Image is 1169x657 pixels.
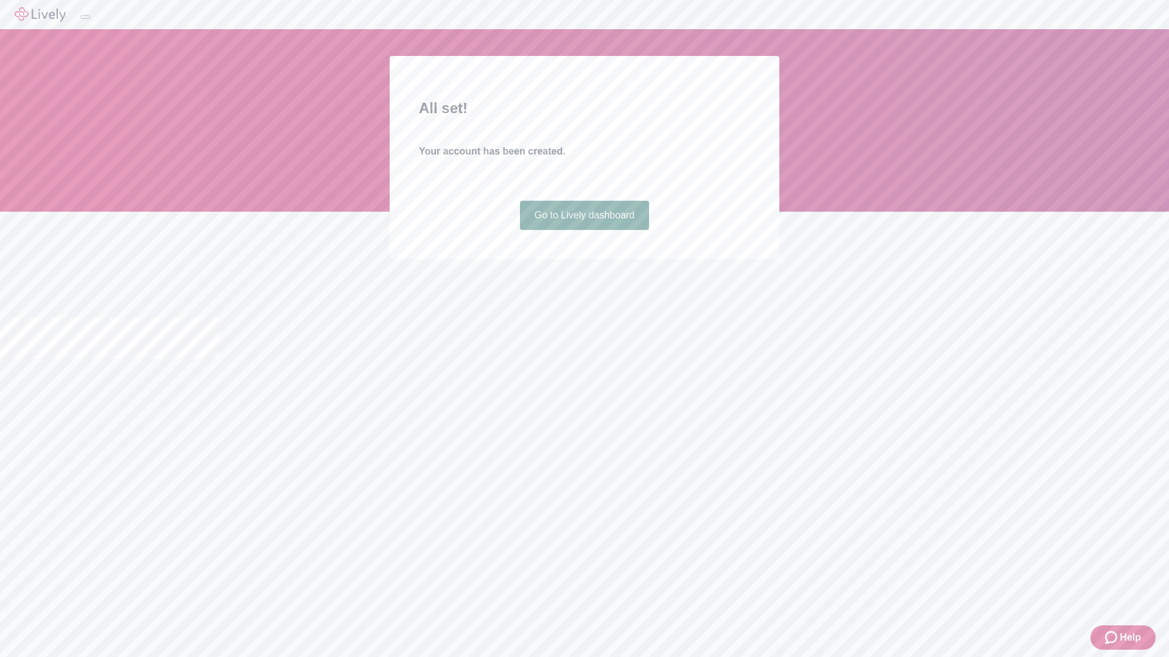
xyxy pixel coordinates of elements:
[80,15,90,19] button: Log out
[520,201,650,230] a: Go to Lively dashboard
[1090,625,1156,650] button: Zendesk support iconHelp
[419,144,750,159] h4: Your account has been created.
[419,97,750,119] h2: All set!
[1120,630,1141,645] span: Help
[15,7,66,22] img: Lively
[1105,630,1120,645] svg: Zendesk support icon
